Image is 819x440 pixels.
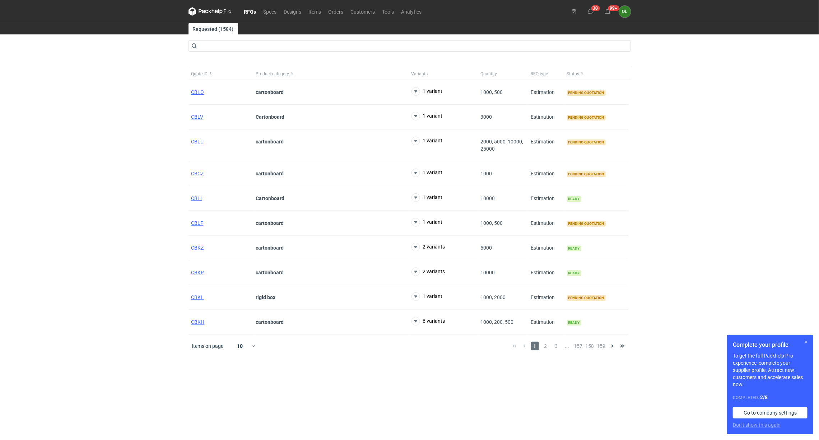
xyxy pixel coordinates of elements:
[256,114,285,120] strong: Cartonboard
[481,319,514,325] span: 1000, 200, 500
[567,246,581,251] span: Ready
[528,161,564,186] div: Estimation
[528,186,564,211] div: Estimation
[256,71,289,77] span: Product category
[602,6,614,17] button: 99+
[481,171,492,176] span: 1000
[528,129,564,161] div: Estimation
[191,270,204,275] a: CBKR
[567,221,606,227] span: Pending quotation
[256,195,285,201] strong: Cartonboard
[398,7,425,16] a: Analytics
[567,71,580,77] span: Status
[733,352,808,388] p: To get the full Packhelp Pro experience, complete your supplier profile. Attract new customers an...
[411,243,445,251] button: 2 variants
[191,171,204,176] a: CBCZ
[256,245,284,251] strong: cartonboard
[191,245,204,251] a: CBKZ
[411,292,443,301] button: 1 variant
[191,139,204,145] a: CBLU
[481,220,503,226] span: 1000, 500
[574,342,583,350] span: 157
[379,7,398,16] a: Tools
[256,319,284,325] strong: cartonboard
[481,139,523,152] span: 2000, 5000, 10000, 25000
[733,341,808,349] h1: Complete your profile
[411,71,428,77] span: Variants
[528,310,564,335] div: Estimation
[619,6,631,18] div: Olga Łopatowicz
[411,137,443,145] button: 1 variant
[567,320,581,326] span: Ready
[542,342,550,350] span: 2
[191,195,202,201] a: CBLI
[528,260,564,285] div: Estimation
[260,7,280,16] a: Specs
[189,68,253,80] button: Quote ID
[256,220,284,226] strong: cartonboard
[256,139,284,145] strong: cartonboard
[481,71,497,77] span: Quantity
[280,7,305,16] a: Designs
[411,193,443,202] button: 1 variant
[563,342,571,350] span: ...
[411,87,443,96] button: 1 variant
[256,294,276,300] strong: rigid box
[411,218,443,227] button: 1 variant
[191,71,208,77] span: Quote ID
[253,68,409,80] button: Product category
[567,270,581,276] span: Ready
[553,342,560,350] span: 3
[189,23,238,34] a: Requested (1584)
[191,220,204,226] a: CBLF
[481,245,492,251] span: 5000
[585,6,597,17] button: 30
[189,7,232,16] svg: Packhelp Pro
[411,317,445,326] button: 6 variants
[256,171,284,176] strong: cartonboard
[481,270,495,275] span: 10000
[528,236,564,260] div: Estimation
[411,268,445,276] button: 2 variants
[567,171,606,177] span: Pending quotation
[531,342,539,350] span: 1
[305,7,325,16] a: Items
[586,342,594,350] span: 158
[802,338,810,346] button: Skip for now
[192,342,224,350] span: Items on page
[481,294,506,300] span: 1000, 2000
[733,394,808,401] div: Completed:
[481,195,495,201] span: 10000
[597,342,606,350] span: 159
[191,294,204,300] a: CBKL
[528,105,564,129] div: Estimation
[567,115,606,120] span: Pending quotation
[191,319,205,325] a: CBKH
[241,7,260,16] a: RFQs
[567,295,606,301] span: Pending quotation
[191,89,204,95] a: CBLO
[619,6,631,18] button: OŁ
[325,7,347,16] a: Orders
[481,89,503,95] span: 1000, 500
[567,139,606,145] span: Pending quotation
[256,270,284,275] strong: cartonboard
[567,196,581,202] span: Ready
[481,114,492,120] span: 3000
[564,68,629,80] button: Status
[567,90,606,96] span: Pending quotation
[528,80,564,105] div: Estimation
[411,112,443,120] button: 1 variant
[528,285,564,310] div: Estimation
[411,169,443,177] button: 1 variant
[760,394,768,400] strong: 2 / 8
[733,407,808,418] a: Go to company settings
[191,114,204,120] a: CBLV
